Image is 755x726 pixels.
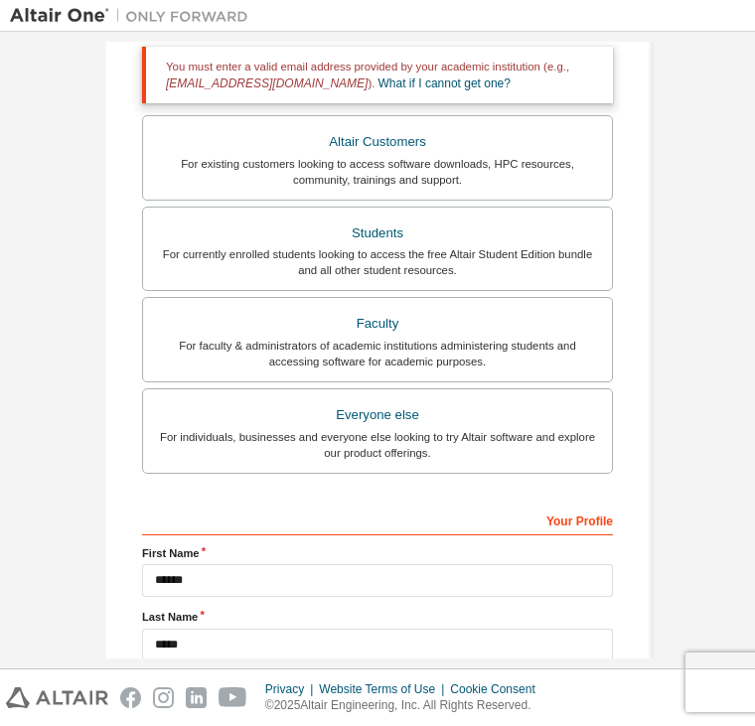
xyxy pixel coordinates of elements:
[166,76,368,90] span: [EMAIL_ADDRESS][DOMAIN_NAME]
[155,128,600,156] div: Altair Customers
[186,687,207,708] img: linkedin.svg
[155,310,600,338] div: Faculty
[265,697,547,714] p: © 2025 Altair Engineering, Inc. All Rights Reserved.
[142,545,613,561] label: First Name
[319,681,450,697] div: Website Terms of Use
[155,219,600,247] div: Students
[265,681,319,697] div: Privacy
[142,504,613,535] div: Your Profile
[155,401,600,429] div: Everyone else
[155,246,600,278] div: For currently enrolled students looking to access the free Altair Student Edition bundle and all ...
[142,47,613,103] div: You must enter a valid email address provided by your academic institution (e.g., ).
[6,687,108,708] img: altair_logo.svg
[450,681,546,697] div: Cookie Consent
[10,6,258,26] img: Altair One
[378,76,511,90] a: What if I cannot get one?
[155,156,600,188] div: For existing customers looking to access software downloads, HPC resources, community, trainings ...
[155,429,600,461] div: For individuals, businesses and everyone else looking to try Altair software and explore our prod...
[142,609,613,625] label: Last Name
[153,687,174,708] img: instagram.svg
[120,687,141,708] img: facebook.svg
[219,687,247,708] img: youtube.svg
[155,338,600,369] div: For faculty & administrators of academic institutions administering students and accessing softwa...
